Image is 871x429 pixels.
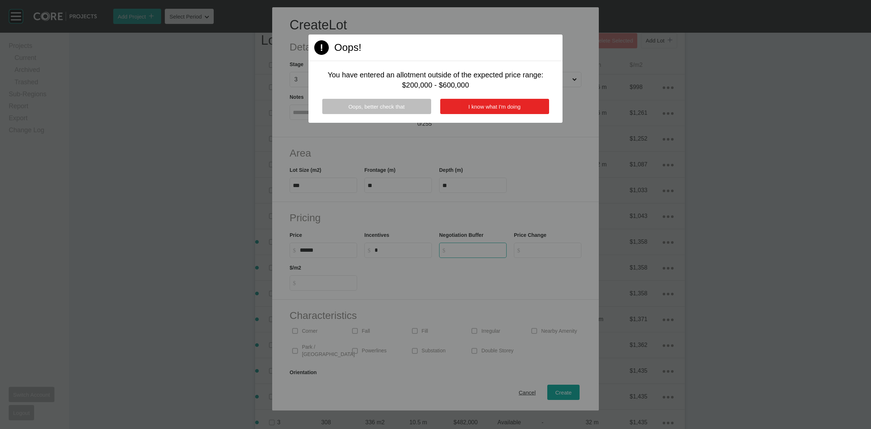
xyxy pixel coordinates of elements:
h2: Oops! [334,40,361,54]
button: Oops, better check that [322,99,431,114]
p: You have entered an allotment outside of the expected price range: $200,000 - $600,000 [326,70,545,90]
span: I know what I'm doing [469,104,521,110]
button: I know what I'm doing [440,99,549,114]
span: Oops, better check that [348,104,405,110]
